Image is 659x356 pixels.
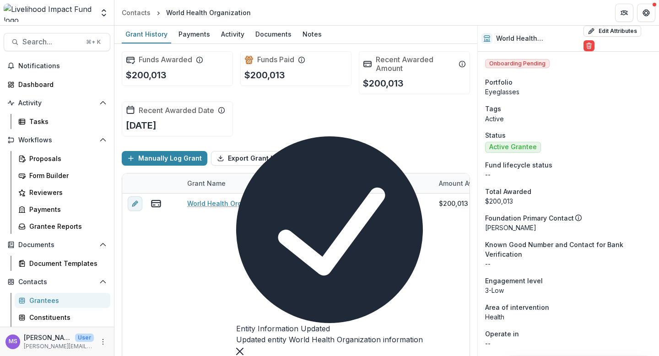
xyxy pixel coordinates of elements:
[365,173,433,193] div: Tags
[29,296,103,305] div: Grantees
[296,173,365,193] div: Status
[175,27,214,41] div: Payments
[18,80,103,89] div: Dashboard
[485,240,652,259] span: Known Good Number and Contact for Bank Verification
[75,334,94,342] p: User
[376,55,455,73] h2: Recent Awarded Amount
[15,219,110,234] a: Grantee Reports
[182,178,231,188] div: Grant Name
[485,259,652,269] p: --
[122,151,207,166] button: Manually Log Grant
[18,241,96,249] span: Documents
[15,256,110,271] a: Document Templates
[118,6,254,19] nav: breadcrumb
[118,6,154,19] a: Contacts
[496,35,580,43] h2: World Health Organization
[4,133,110,147] button: Open Workflows
[15,293,110,308] a: Grantees
[485,115,504,123] span: Active
[15,202,110,217] a: Payments
[485,312,652,322] p: Health
[122,8,151,17] div: Contacts
[29,259,103,268] div: Document Templates
[485,160,552,170] span: Fund lifecycle status
[299,27,325,41] div: Notes
[15,151,110,166] a: Proposals
[139,106,214,115] h2: Recent Awarded Date
[24,333,71,342] p: [PERSON_NAME]
[126,119,157,132] p: [DATE]
[217,27,248,41] div: Activity
[126,68,167,82] p: $200,013
[4,59,110,73] button: Notifications
[365,178,392,188] div: Tags
[29,313,103,322] div: Constituents
[485,104,501,113] span: Tags
[9,339,17,345] div: Monica Swai
[244,68,285,82] p: $200,013
[583,40,594,51] button: Delete
[4,77,110,92] a: Dashboard
[29,188,103,197] div: Reviewers
[485,187,531,196] span: Total Awarded
[4,275,110,289] button: Open Contacts
[15,185,110,200] a: Reviewers
[24,342,94,351] p: [PERSON_NAME][EMAIL_ADDRESS][DOMAIN_NAME]
[29,117,103,126] div: Tasks
[433,173,502,193] div: Amount Awarded
[217,26,248,43] a: Activity
[187,199,291,208] a: World Health Organization - 2025 Grant
[485,130,506,140] span: Status
[15,168,110,183] a: Form Builder
[18,278,96,286] span: Contacts
[18,136,96,144] span: Workflows
[485,87,652,97] p: Eyeglasses
[29,171,103,180] div: Form Builder
[15,310,110,325] a: Constituents
[485,213,574,223] p: Foundation Primary Contact
[637,4,655,22] button: Get Help
[151,198,162,209] button: view-payments
[84,37,103,47] div: ⌘ + K
[122,27,171,41] div: Grant History
[97,336,108,347] button: More
[485,302,549,312] span: Area of intervention
[182,173,296,193] div: Grant Name
[306,200,344,207] span: Active grant
[485,196,652,206] div: $200,013
[485,170,652,179] p: --
[485,286,652,295] p: 3-Low
[439,199,468,208] div: $200,013
[485,339,652,348] p: --
[485,223,652,232] p: [PERSON_NAME]
[433,178,498,188] div: Amount Awarded
[296,178,328,188] div: Status
[4,4,94,22] img: Livelihood Impact Fund logo
[211,151,299,166] button: Export Grant History
[583,26,641,37] button: Edit Attributes
[166,8,251,17] div: World Health Organization
[485,329,519,339] span: Operate in
[15,114,110,129] a: Tasks
[4,33,110,51] button: Search...
[4,237,110,252] button: Open Documents
[252,27,295,41] div: Documents
[29,154,103,163] div: Proposals
[299,26,325,43] a: Notes
[615,4,633,22] button: Partners
[175,26,214,43] a: Payments
[252,26,295,43] a: Documents
[29,205,103,214] div: Payments
[485,59,550,68] span: Onboarding Pending
[122,26,171,43] a: Grant History
[18,62,107,70] span: Notifications
[18,99,96,107] span: Activity
[4,96,110,110] button: Open Activity
[363,76,404,90] p: $200,013
[97,4,110,22] button: Open entity switcher
[485,276,543,286] span: Engagement level
[139,55,192,64] h2: Funds Awarded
